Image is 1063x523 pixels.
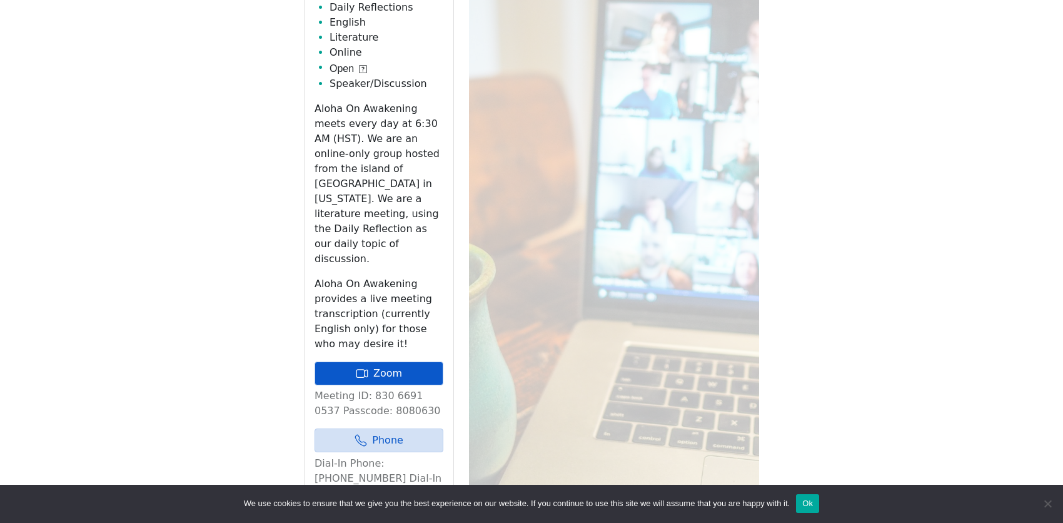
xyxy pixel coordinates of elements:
[796,494,819,513] button: Ok
[315,101,443,267] p: Aloha On Awakening meets every day at 6:30 AM (HST). We are an online-only group hosted from the ...
[315,429,443,452] a: Phone
[330,76,443,91] li: Speaker/Discussion
[1041,497,1054,510] span: No
[315,277,443,352] p: Aloha On Awakening provides a live meeting transcription (currently English only) for those who m...
[315,388,443,419] p: Meeting ID: 830 6691 0537 Passcode: 8080630
[330,15,443,30] li: English
[315,362,443,385] a: Zoom
[244,497,790,510] span: We use cookies to ensure that we give you the best experience on our website. If you continue to ...
[315,456,443,516] p: Dial-In Phone: [PHONE_NUMBER] Dial-In Passcode: [PHONE_NUMBER]
[330,61,367,76] button: Open
[330,30,443,45] li: Literature
[330,61,354,76] span: Open
[330,45,443,60] li: Online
